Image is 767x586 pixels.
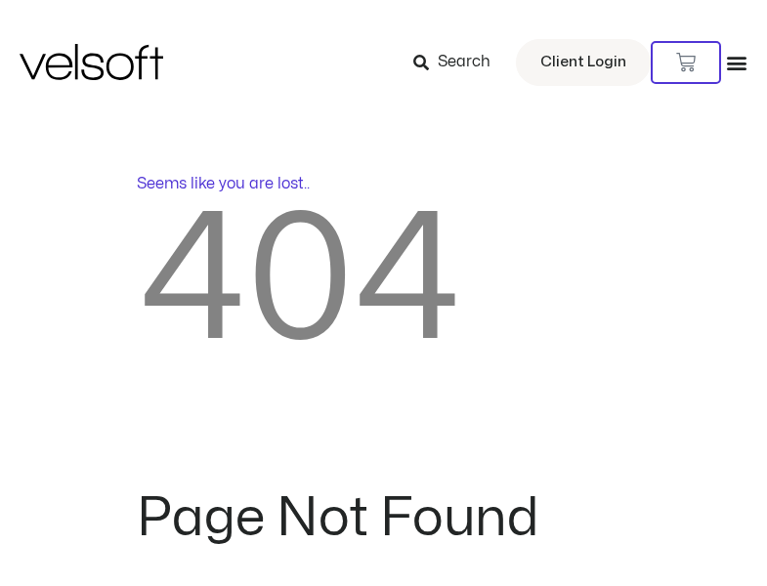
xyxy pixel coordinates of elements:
h2: 404 [137,195,631,370]
a: Search [413,46,504,79]
img: Velsoft Training Materials [20,44,163,80]
h2: Page Not Found [137,492,631,545]
a: Client Login [516,39,651,86]
span: Search [438,50,490,75]
div: Menu Toggle [726,52,747,73]
p: Seems like you are lost.. [137,172,631,195]
span: Client Login [540,50,626,75]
